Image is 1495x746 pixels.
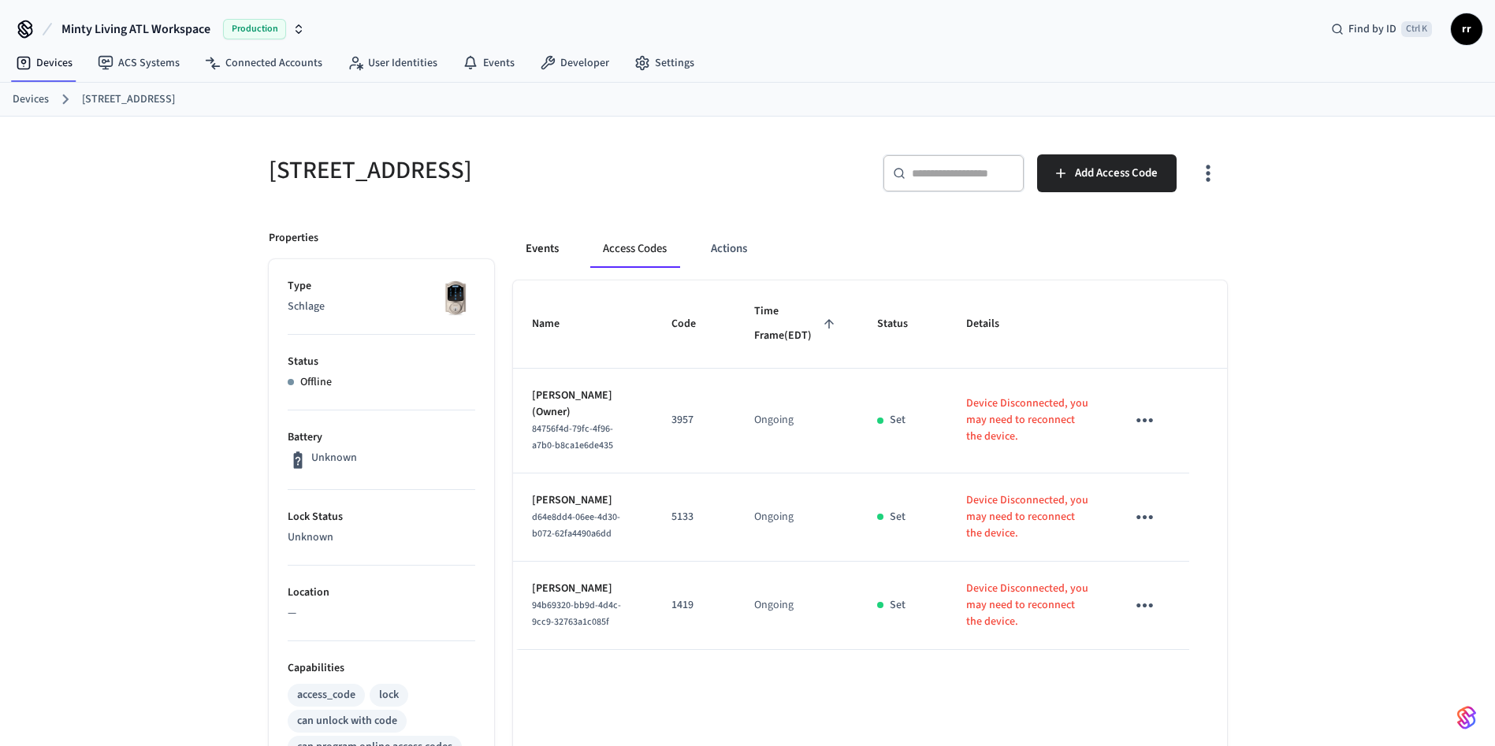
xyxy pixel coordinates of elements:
[532,492,634,509] p: [PERSON_NAME]
[513,230,1227,268] div: ant example
[671,597,716,614] p: 1419
[288,605,475,622] p: —
[436,278,475,317] img: Schlage Sense Smart Deadbolt with Camelot Trim, Front
[300,374,332,391] p: Offline
[288,509,475,525] p: Lock Status
[532,510,620,540] span: d64e8dd4-06ee-4d30-b072-62fa4490a6dd
[890,597,906,614] p: Set
[532,388,634,421] p: [PERSON_NAME] (Owner)
[297,687,355,703] div: access_code
[82,91,175,108] a: [STREET_ADDRESS]
[311,450,357,466] p: Unknown
[288,278,475,295] p: Type
[288,660,475,677] p: Capabilities
[532,581,634,597] p: [PERSON_NAME]
[450,49,527,77] a: Events
[527,49,622,77] a: Developer
[288,299,475,315] p: Schlage
[288,585,475,601] p: Location
[1318,15,1445,43] div: Find by IDCtrl K
[966,492,1089,542] p: Device Disconnected, you may need to reconnect the device.
[1348,21,1396,37] span: Find by ID
[288,529,475,546] p: Unknown
[532,312,580,336] span: Name
[590,230,679,268] button: Access Codes
[890,412,906,429] p: Set
[877,312,928,336] span: Status
[288,429,475,446] p: Battery
[1075,163,1158,184] span: Add Access Code
[297,713,397,729] div: can unlock with code
[335,49,450,77] a: User Identities
[735,562,857,650] td: Ongoing
[966,395,1089,445] p: Device Disconnected, you may need to reconnect the device.
[754,299,839,349] span: Time Frame(EDT)
[3,49,85,77] a: Devices
[671,412,716,429] p: 3957
[1401,21,1432,37] span: Ctrl K
[379,687,399,703] div: lock
[85,49,192,77] a: ACS Systems
[1037,154,1177,192] button: Add Access Code
[698,230,760,268] button: Actions
[671,312,716,336] span: Code
[671,509,716,525] p: 5133
[1457,705,1476,730] img: SeamLogoGradient.69752ec5.svg
[269,154,738,187] h5: [STREET_ADDRESS]
[13,91,49,108] a: Devices
[513,280,1227,650] table: sticky table
[1451,13,1482,45] button: rr
[192,49,335,77] a: Connected Accounts
[890,509,906,525] p: Set
[622,49,707,77] a: Settings
[966,312,1020,336] span: Details
[288,354,475,370] p: Status
[223,19,286,39] span: Production
[966,581,1089,630] p: Device Disconnected, you may need to reconnect the device.
[269,230,318,247] p: Properties
[532,599,621,629] span: 94b69320-bb9d-4d4c-9cc9-32763a1c085f
[513,230,571,268] button: Events
[61,20,210,39] span: Minty Living ATL Workspace
[1452,15,1481,43] span: rr
[735,473,857,562] td: Ongoing
[532,422,613,452] span: 84756f4d-79fc-4f96-a7b0-b8ca1e6de435
[735,369,857,473] td: Ongoing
